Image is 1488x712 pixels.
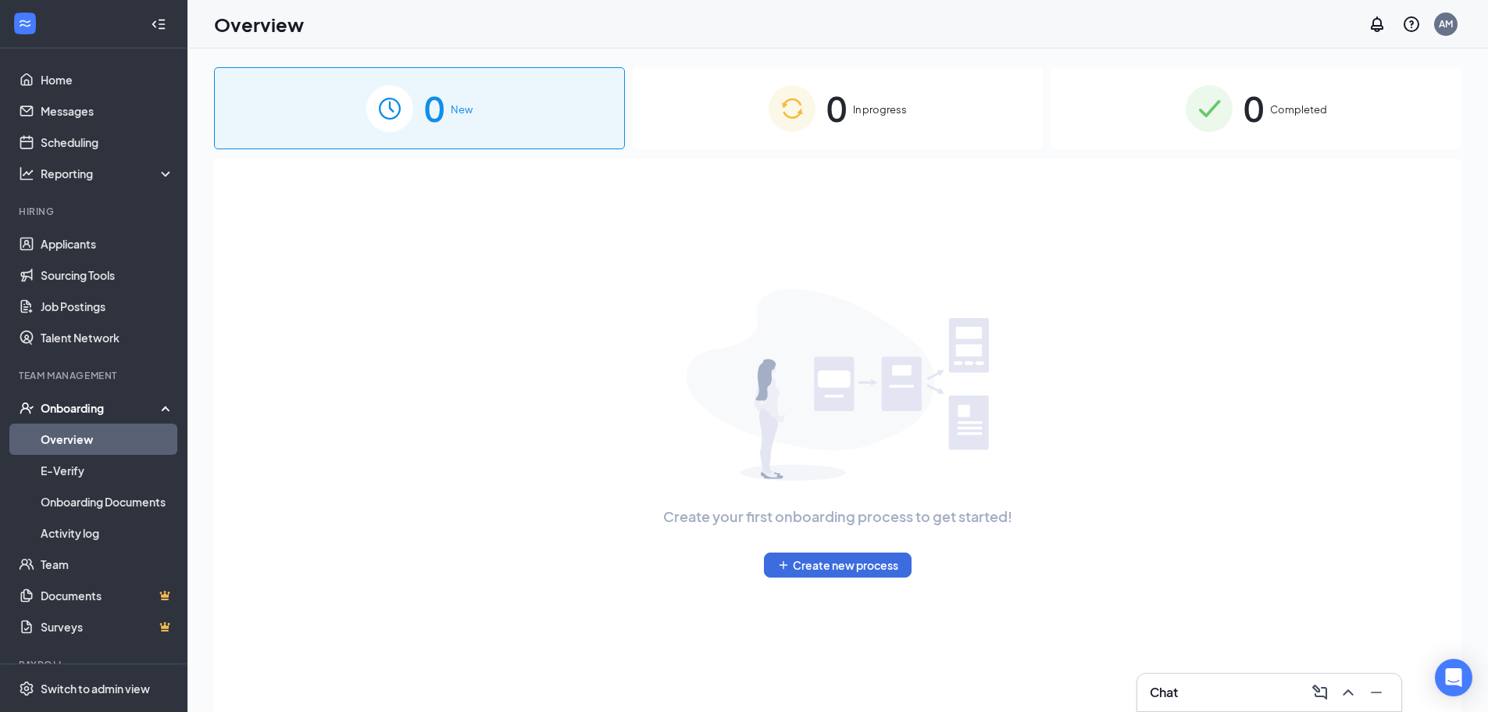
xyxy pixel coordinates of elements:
[19,205,171,218] div: Hiring
[41,681,150,696] div: Switch to admin view
[853,102,907,117] span: In progress
[1364,680,1389,705] button: Minimize
[663,506,1012,528] span: Create your first onboarding process to get started!
[41,259,174,291] a: Sourcing Tools
[451,102,473,117] span: New
[1270,102,1327,117] span: Completed
[19,166,34,181] svg: Analysis
[17,16,33,31] svg: WorkstreamLogo
[1336,680,1361,705] button: ChevronUp
[41,166,175,181] div: Reporting
[41,127,174,158] a: Scheduling
[1244,81,1264,135] span: 0
[41,517,174,549] a: Activity log
[1367,683,1386,702] svg: Minimize
[1339,683,1358,702] svg: ChevronUp
[41,424,174,455] a: Overview
[764,553,912,578] button: PlusCreate new process
[1311,683,1329,702] svg: ComposeMessage
[41,291,174,322] a: Job Postings
[19,400,34,416] svg: UserCheck
[19,681,34,696] svg: Settings
[1150,684,1178,701] h3: Chat
[1435,659,1472,696] div: Open Intercom Messenger
[41,486,174,517] a: Onboarding Documents
[41,95,174,127] a: Messages
[1439,17,1453,30] div: AM
[41,228,174,259] a: Applicants
[1308,680,1333,705] button: ComposeMessage
[19,658,171,671] div: Payroll
[1402,15,1421,34] svg: QuestionInfo
[214,11,304,38] h1: Overview
[826,81,847,135] span: 0
[151,16,166,32] svg: Collapse
[424,81,444,135] span: 0
[41,400,161,416] div: Onboarding
[19,369,171,382] div: Team Management
[41,455,174,486] a: E-Verify
[41,549,174,580] a: Team
[41,322,174,353] a: Talent Network
[777,559,790,571] svg: Plus
[1368,15,1386,34] svg: Notifications
[41,580,174,611] a: DocumentsCrown
[41,611,174,642] a: SurveysCrown
[41,64,174,95] a: Home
